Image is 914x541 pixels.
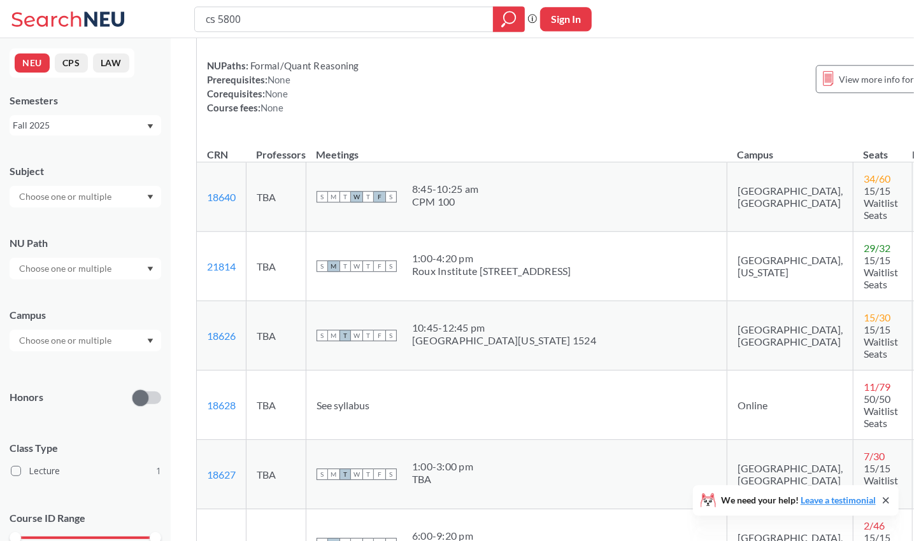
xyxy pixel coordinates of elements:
[261,102,283,113] span: None
[10,330,161,351] div: Dropdown arrow
[11,463,161,479] label: Lecture
[339,191,351,202] span: T
[385,191,397,202] span: S
[204,8,484,30] input: Class, professor, course number, "phrase"
[207,399,236,411] a: 18628
[207,260,236,272] a: 21814
[13,118,146,132] div: Fall 2025
[864,311,890,323] span: 15 / 30
[246,301,306,370] td: TBA
[317,330,328,341] span: S
[385,330,397,341] span: S
[207,468,236,481] a: 18627
[727,162,853,232] td: [GEOGRAPHIC_DATA], [GEOGRAPHIC_DATA]
[339,330,351,341] span: T
[10,186,161,207] div: Dropdown arrow
[374,330,385,341] span: F
[540,7,592,31] button: Sign In
[727,370,853,440] td: Online
[385,468,397,480] span: S
[362,468,374,480] span: T
[864,254,898,290] span: 15/15 Waitlist Seats
[15,53,50,73] button: NEU
[93,53,129,73] button: LAW
[374,260,385,272] span: F
[10,115,161,136] div: Fall 2025Dropdown arrow
[864,323,898,360] span: 15/15 Waitlist Seats
[864,242,890,254] span: 29 / 32
[864,393,898,429] span: 50/50 Waitlist Seats
[268,74,290,85] span: None
[362,260,374,272] span: T
[328,468,339,480] span: M
[727,301,853,370] td: [GEOGRAPHIC_DATA], [GEOGRAPHIC_DATA]
[412,265,571,278] div: Roux Institute [STREET_ADDRESS]
[864,185,898,221] span: 15/15 Waitlist Seats
[412,460,473,473] div: 1:00 - 3:00 pm
[412,334,596,347] div: [GEOGRAPHIC_DATA][US_STATE] 1524
[362,191,374,202] span: T
[248,60,359,71] span: Formal/Quant Reasoning
[339,468,351,480] span: T
[328,330,339,341] span: M
[412,195,478,208] div: CPM 100
[864,172,890,185] span: 34 / 60
[10,236,161,250] div: NU Path
[207,330,236,342] a: 18626
[246,370,306,440] td: TBA
[10,390,43,405] p: Honors
[727,440,853,509] td: [GEOGRAPHIC_DATA], [GEOGRAPHIC_DATA]
[10,511,161,526] p: Course ID Range
[317,399,369,411] span: See syllabus
[412,183,478,195] div: 8:45 - 10:25 am
[864,519,885,531] span: 2 / 46
[10,258,161,279] div: Dropdown arrow
[853,135,913,162] th: Seats
[10,164,161,178] div: Subject
[317,468,328,480] span: S
[351,260,362,272] span: W
[351,330,362,341] span: W
[328,191,339,202] span: M
[207,148,228,162] div: CRN
[10,308,161,322] div: Campus
[156,464,161,478] span: 1
[412,321,596,334] div: 10:45 - 12:45 pm
[351,468,362,480] span: W
[501,10,517,28] svg: magnifying glass
[246,232,306,301] td: TBA
[385,260,397,272] span: S
[493,6,525,32] div: magnifying glass
[727,135,853,162] th: Campus
[246,135,306,162] th: Professors
[801,495,876,505] a: Leave a testimonial
[374,468,385,480] span: F
[13,261,120,276] input: Choose one or multiple
[864,450,885,462] span: 7 / 30
[55,53,88,73] button: CPS
[374,191,385,202] span: F
[362,330,374,341] span: T
[246,162,306,232] td: TBA
[147,195,154,200] svg: Dropdown arrow
[10,441,161,455] span: Class Type
[412,473,473,486] div: TBA
[339,260,351,272] span: T
[13,189,120,204] input: Choose one or multiple
[147,124,154,129] svg: Dropdown arrow
[727,232,853,301] td: [GEOGRAPHIC_DATA], [US_STATE]
[317,260,328,272] span: S
[147,267,154,272] svg: Dropdown arrow
[246,440,306,509] td: TBA
[265,88,288,99] span: None
[317,191,328,202] span: S
[864,462,898,498] span: 15/15 Waitlist Seats
[721,496,876,505] span: We need your help!
[10,94,161,108] div: Semesters
[207,191,236,203] a: 18640
[351,191,362,202] span: W
[412,252,571,265] div: 1:00 - 4:20 pm
[147,339,154,344] svg: Dropdown arrow
[207,59,359,115] div: NUPaths: Prerequisites: Corequisites: Course fees:
[306,135,727,162] th: Meetings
